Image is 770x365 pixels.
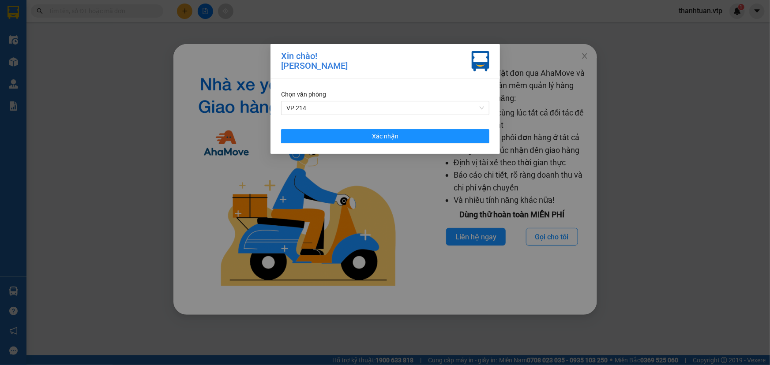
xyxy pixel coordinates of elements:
div: Xin chào! [PERSON_NAME] [281,51,348,71]
span: Xác nhận [372,131,398,141]
div: Chọn văn phòng [281,89,489,99]
button: Xác nhận [281,129,489,143]
img: vxr-icon [472,51,489,71]
span: VP 214 [286,101,484,115]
